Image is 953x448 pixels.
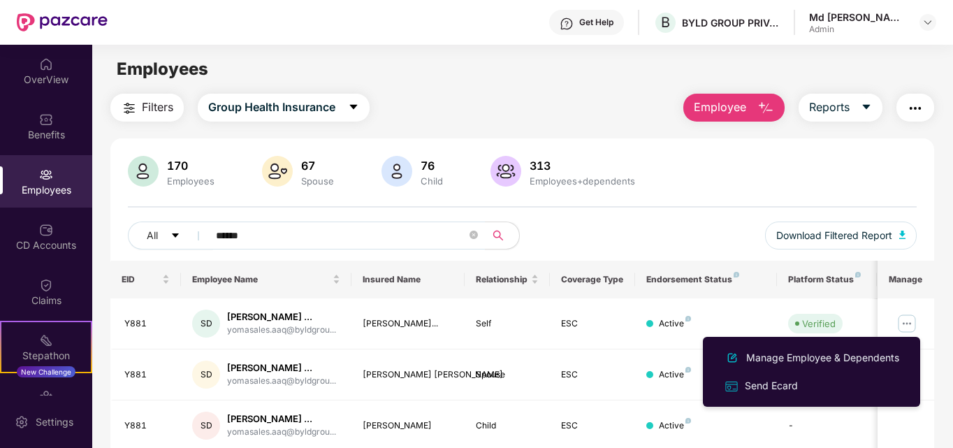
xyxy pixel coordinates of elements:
img: svg+xml;base64,PHN2ZyB4bWxucz0iaHR0cDovL3d3dy53My5vcmcvMjAwMC9zdmciIHdpZHRoPSIxNiIgaGVpZ2h0PSIxNi... [724,379,739,394]
div: Child [476,419,539,433]
span: Group Health Insurance [208,99,335,116]
span: Employees [117,59,208,79]
div: Md [PERSON_NAME] [809,10,907,24]
div: Child [418,175,446,187]
img: svg+xml;base64,PHN2ZyBpZD0iQmVuZWZpdHMiIHhtbG5zPSJodHRwOi8vd3d3LnczLm9yZy8yMDAwL3N2ZyIgd2lkdGg9Ij... [39,113,53,127]
span: Filters [142,99,173,116]
div: ESC [561,317,624,331]
img: svg+xml;base64,PHN2ZyB4bWxucz0iaHR0cDovL3d3dy53My5vcmcvMjAwMC9zdmciIHhtbG5zOnhsaW5rPSJodHRwOi8vd3... [757,100,774,117]
div: SD [192,361,220,389]
span: caret-down [170,231,180,242]
img: New Pazcare Logo [17,13,108,31]
div: Endorsement Status [646,274,766,285]
div: 313 [527,159,638,173]
div: [PERSON_NAME] ... [227,412,336,426]
th: Manage [878,261,934,298]
div: 76 [418,159,446,173]
div: Spouse [476,368,539,382]
div: Verified [802,317,836,331]
th: Coverage Type [550,261,635,298]
img: svg+xml;base64,PHN2ZyB4bWxucz0iaHR0cDovL3d3dy53My5vcmcvMjAwMC9zdmciIHdpZHRoPSI4IiBoZWlnaHQ9IjgiIH... [685,367,691,373]
div: 67 [298,159,337,173]
div: Spouse [298,175,337,187]
div: 170 [164,159,217,173]
img: svg+xml;base64,PHN2ZyB4bWxucz0iaHR0cDovL3d3dy53My5vcmcvMjAwMC9zdmciIHdpZHRoPSI4IiBoZWlnaHQ9IjgiIH... [685,316,691,321]
div: Admin [809,24,907,35]
div: [PERSON_NAME] ... [227,361,336,375]
div: Y881 [124,419,170,433]
img: svg+xml;base64,PHN2ZyBpZD0iRW5kb3JzZW1lbnRzIiB4bWxucz0iaHR0cDovL3d3dy53My5vcmcvMjAwMC9zdmciIHdpZH... [39,389,53,403]
img: svg+xml;base64,PHN2ZyBpZD0iU2V0dGluZy0yMHgyMCIgeG1sbnM9Imh0dHA6Ly93d3cudzMub3JnLzIwMDAvc3ZnIiB3aW... [15,415,29,429]
div: Manage Employee & Dependents [743,350,902,366]
div: yomasales.aaq@byldgrou... [227,324,336,337]
div: Employees+dependents [527,175,638,187]
div: Platform Status [788,274,865,285]
img: svg+xml;base64,PHN2ZyB4bWxucz0iaHR0cDovL3d3dy53My5vcmcvMjAwMC9zdmciIHdpZHRoPSI4IiBoZWlnaHQ9IjgiIH... [685,418,691,424]
span: close-circle [470,231,478,239]
div: [PERSON_NAME] [PERSON_NAME] [363,368,454,382]
img: svg+xml;base64,PHN2ZyB4bWxucz0iaHR0cDovL3d3dy53My5vcmcvMjAwMC9zdmciIHdpZHRoPSIyNCIgaGVpZ2h0PSIyNC... [121,100,138,117]
div: Y881 [124,368,170,382]
div: [PERSON_NAME] [363,419,454,433]
div: New Challenge [17,366,75,377]
div: SD [192,310,220,338]
img: svg+xml;base64,PHN2ZyBpZD0iQ0RfQWNjb3VudHMiIGRhdGEtbmFtZT0iQ0QgQWNjb3VudHMiIHhtbG5zPSJodHRwOi8vd3... [39,223,53,237]
span: search [485,230,512,241]
div: Settings [31,415,78,429]
div: ESC [561,419,624,433]
span: EID [122,274,160,285]
div: [PERSON_NAME]... [363,317,454,331]
span: All [147,228,158,243]
span: close-circle [470,229,478,243]
div: SD [192,412,220,440]
button: Download Filtered Report [765,222,917,250]
button: Group Health Insurancecaret-down [198,94,370,122]
div: BYLD GROUP PRIVATE LIMITED [682,16,780,29]
div: Active [659,368,691,382]
span: Employee [694,99,746,116]
span: Reports [809,99,850,116]
div: Y881 [124,317,170,331]
div: Get Help [579,17,613,28]
img: svg+xml;base64,PHN2ZyB4bWxucz0iaHR0cDovL3d3dy53My5vcmcvMjAwMC9zdmciIHdpZHRoPSIyNCIgaGVpZ2h0PSIyNC... [907,100,924,117]
div: Active [659,317,691,331]
button: Allcaret-down [128,222,213,250]
img: svg+xml;base64,PHN2ZyB4bWxucz0iaHR0cDovL3d3dy53My5vcmcvMjAwMC9zdmciIHhtbG5zOnhsaW5rPSJodHRwOi8vd3... [899,231,906,239]
img: svg+xml;base64,PHN2ZyBpZD0iSG9tZSIgeG1sbnM9Imh0dHA6Ly93d3cudzMub3JnLzIwMDAvc3ZnIiB3aWR0aD0iMjAiIG... [39,57,53,71]
img: svg+xml;base64,PHN2ZyB4bWxucz0iaHR0cDovL3d3dy53My5vcmcvMjAwMC9zdmciIHhtbG5zOnhsaW5rPSJodHRwOi8vd3... [262,156,293,187]
div: Employees [164,175,217,187]
span: caret-down [861,101,872,114]
img: svg+xml;base64,PHN2ZyB4bWxucz0iaHR0cDovL3d3dy53My5vcmcvMjAwMC9zdmciIHhtbG5zOnhsaW5rPSJodHRwOi8vd3... [724,349,741,366]
button: Filters [110,94,184,122]
img: svg+xml;base64,PHN2ZyB4bWxucz0iaHR0cDovL3d3dy53My5vcmcvMjAwMC9zdmciIHdpZHRoPSI4IiBoZWlnaHQ9IjgiIH... [855,272,861,277]
span: Relationship [476,274,528,285]
div: Active [659,419,691,433]
img: manageButton [896,312,918,335]
button: search [485,222,520,250]
img: svg+xml;base64,PHN2ZyBpZD0iRHJvcGRvd24tMzJ4MzIiIHhtbG5zPSJodHRwOi8vd3d3LnczLm9yZy8yMDAwL3N2ZyIgd2... [922,17,933,28]
div: Send Ecard [742,378,801,393]
div: yomasales.aaq@byldgrou... [227,375,336,388]
img: svg+xml;base64,PHN2ZyB4bWxucz0iaHR0cDovL3d3dy53My5vcmcvMjAwMC9zdmciIHhtbG5zOnhsaW5rPSJodHRwOi8vd3... [128,156,159,187]
img: svg+xml;base64,PHN2ZyBpZD0iQ2xhaW0iIHhtbG5zPSJodHRwOi8vd3d3LnczLm9yZy8yMDAwL3N2ZyIgd2lkdGg9IjIwIi... [39,278,53,292]
div: yomasales.aaq@byldgrou... [227,426,336,439]
img: svg+xml;base64,PHN2ZyBpZD0iRW1wbG95ZWVzIiB4bWxucz0iaHR0cDovL3d3dy53My5vcmcvMjAwMC9zdmciIHdpZHRoPS... [39,168,53,182]
img: svg+xml;base64,PHN2ZyBpZD0iSGVscC0zMngzMiIgeG1sbnM9Imh0dHA6Ly93d3cudzMub3JnLzIwMDAvc3ZnIiB3aWR0aD... [560,17,574,31]
img: svg+xml;base64,PHN2ZyB4bWxucz0iaHR0cDovL3d3dy53My5vcmcvMjAwMC9zdmciIHhtbG5zOnhsaW5rPSJodHRwOi8vd3... [381,156,412,187]
div: Self [476,317,539,331]
div: [PERSON_NAME] ... [227,310,336,324]
span: Download Filtered Report [776,228,892,243]
button: Employee [683,94,785,122]
th: Relationship [465,261,550,298]
th: Employee Name [181,261,351,298]
div: ESC [561,368,624,382]
th: EID [110,261,182,298]
th: Insured Name [351,261,465,298]
img: svg+xml;base64,PHN2ZyB4bWxucz0iaHR0cDovL3d3dy53My5vcmcvMjAwMC9zdmciIHdpZHRoPSIyMSIgaGVpZ2h0PSIyMC... [39,333,53,347]
span: B [661,14,670,31]
button: Reportscaret-down [799,94,882,122]
span: Employee Name [192,274,330,285]
div: Stepathon [1,349,91,363]
span: caret-down [348,101,359,114]
img: svg+xml;base64,PHN2ZyB4bWxucz0iaHR0cDovL3d3dy53My5vcmcvMjAwMC9zdmciIHhtbG5zOnhsaW5rPSJodHRwOi8vd3... [490,156,521,187]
